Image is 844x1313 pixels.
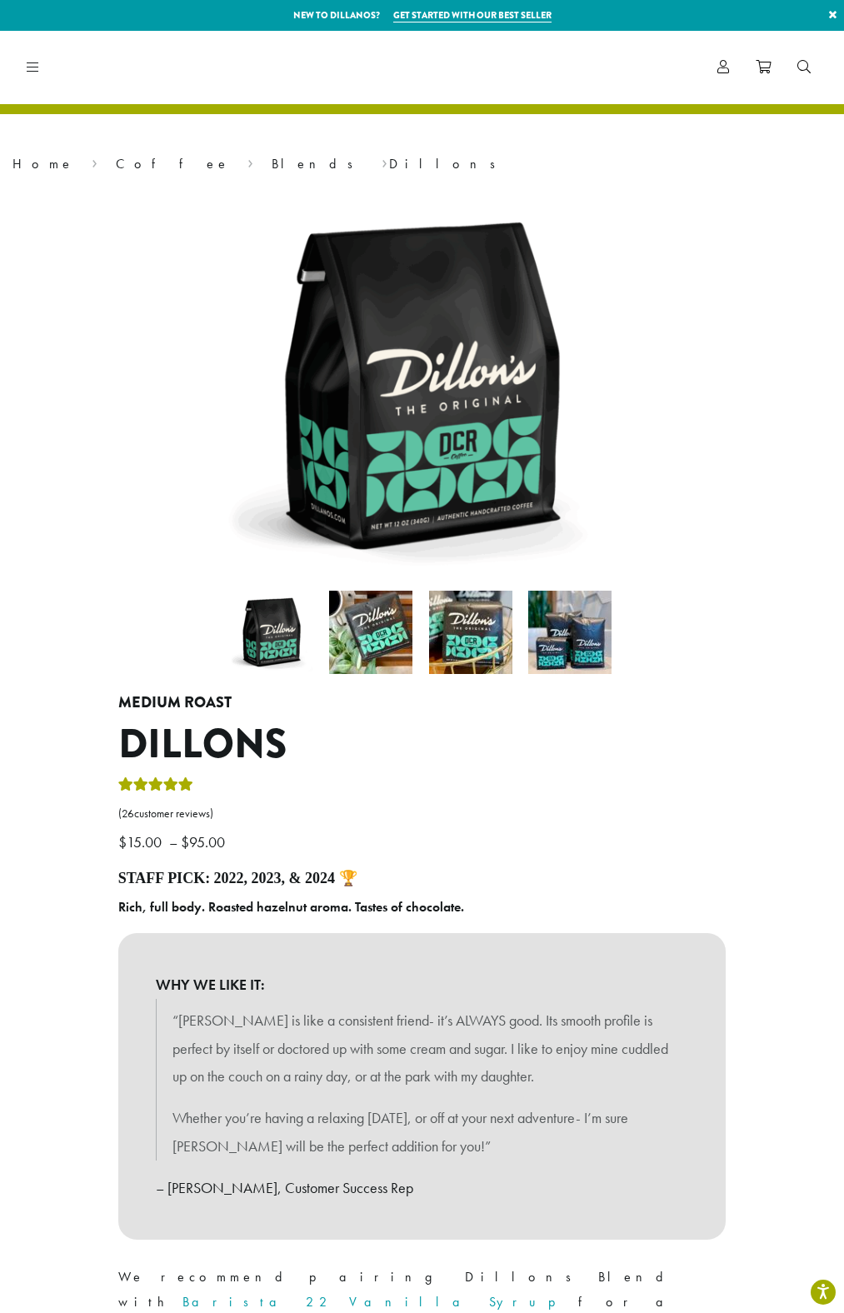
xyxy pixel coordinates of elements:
p: “[PERSON_NAME] is like a consistent friend- it’s ALWAYS good. Its smooth profile is perfect by it... [172,1006,672,1091]
nav: Breadcrumb [12,154,832,174]
a: Coffee [116,155,230,172]
bdi: 95.00 [181,832,229,851]
img: Dillons - Image 4 [528,591,612,674]
span: 26 [122,806,134,821]
a: Search [784,53,824,81]
h4: Staff Pick: 2022, 2023, & 2024 🏆 [118,870,727,888]
span: › [92,148,97,174]
h4: Medium Roast [118,694,727,712]
b: Rich, full body. Roasted hazelnut aroma. Tastes of chocolate. [118,898,464,916]
a: Home [12,155,74,172]
a: Blends [272,155,364,172]
h1: Dillons [118,721,727,769]
img: Dillons - Image 3 [429,591,512,674]
p: – [PERSON_NAME], Customer Success Rep [156,1174,689,1202]
a: (26customer reviews) [118,806,727,822]
span: $ [181,832,189,851]
bdi: 15.00 [118,832,166,851]
span: › [382,148,387,174]
p: Whether you’re having a relaxing [DATE], or off at your next adventure- I’m sure [PERSON_NAME] wi... [172,1104,672,1161]
img: Dillons [230,591,313,674]
span: – [169,832,177,851]
b: WHY WE LIKE IT: [156,971,689,999]
a: Barista 22 Vanilla Syrup [182,1293,578,1311]
span: $ [118,832,127,851]
img: Dillons - Image 2 [329,591,412,674]
span: › [247,148,253,174]
div: Rated 5.00 out of 5 [118,775,193,800]
a: Get started with our best seller [393,8,552,22]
